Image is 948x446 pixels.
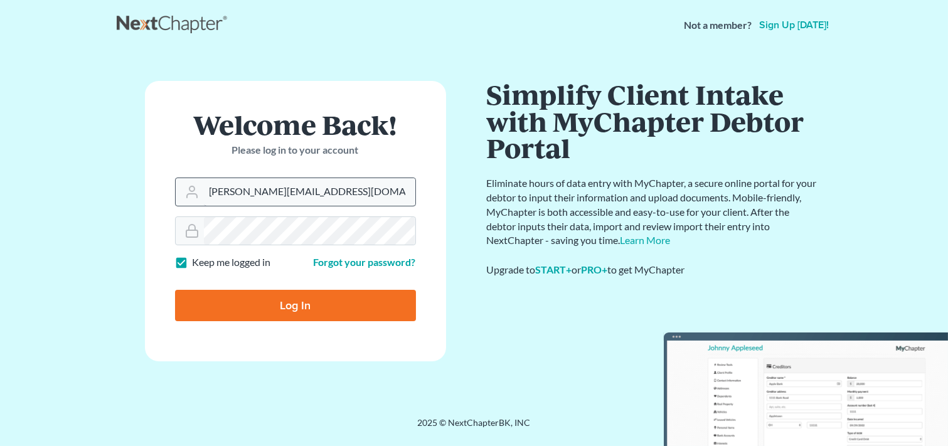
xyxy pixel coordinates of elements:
[684,18,752,33] strong: Not a member?
[193,255,271,270] label: Keep me logged in
[487,263,819,277] div: Upgrade to or to get MyChapter
[117,417,832,439] div: 2025 © NextChapterBK, INC
[204,178,415,206] input: Email Address
[487,81,819,161] h1: Simplify Client Intake with MyChapter Debtor Portal
[536,263,572,275] a: START+
[314,256,416,268] a: Forgot your password?
[487,176,819,248] p: Eliminate hours of data entry with MyChapter, a secure online portal for your debtor to input the...
[175,143,416,157] p: Please log in to your account
[620,234,671,246] a: Learn More
[582,263,608,275] a: PRO+
[757,20,832,30] a: Sign up [DATE]!
[175,111,416,138] h1: Welcome Back!
[175,290,416,321] input: Log In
